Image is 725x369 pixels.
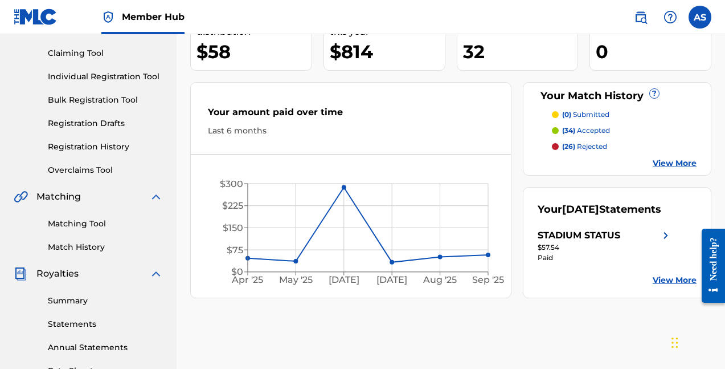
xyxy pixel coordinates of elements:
tspan: $225 [222,200,243,211]
a: Individual Registration Tool [48,71,163,83]
a: Statements [48,318,163,330]
tspan: [DATE] [329,274,359,285]
a: Claiming Tool [48,47,163,59]
span: (34) [562,126,575,135]
tspan: Sep '25 [472,274,504,285]
a: Registration History [48,141,163,153]
span: ? [650,89,659,98]
a: View More [653,274,697,286]
span: (26) [562,142,575,151]
a: (26) rejected [552,141,697,152]
img: help [663,10,677,24]
tspan: Apr '25 [232,274,264,285]
div: $58 [196,39,312,64]
div: Help [659,6,682,29]
tspan: May '25 [279,274,313,285]
div: Drag [671,326,678,360]
span: Royalties [36,267,79,281]
div: 0 [596,39,711,64]
p: rejected [562,141,607,152]
img: MLC Logo [14,9,58,25]
iframe: Resource Center [693,217,725,314]
img: Top Rightsholder [101,10,115,24]
a: Public Search [629,6,652,29]
a: Annual Statements [48,342,163,354]
a: Overclaims Tool [48,164,163,176]
span: Member Hub [122,10,185,23]
div: $814 [330,39,445,64]
div: Your Match History [538,88,697,104]
tspan: $150 [223,222,243,233]
a: Summary [48,295,163,307]
tspan: [DATE] [376,274,407,285]
img: Royalties [14,267,27,281]
div: Your amount paid over time [208,106,494,125]
a: Match History [48,241,163,253]
a: (0) submitted [552,110,697,120]
div: STADIUM STATUS [538,229,620,242]
tspan: $0 [231,266,243,277]
img: right chevron icon [659,229,673,242]
div: $57.54 [538,242,673,253]
span: (0) [562,110,571,119]
span: [DATE] [562,203,599,216]
div: 32 [463,39,578,64]
iframe: Chat Widget [668,314,725,369]
a: Registration Drafts [48,117,163,129]
img: expand [149,267,163,281]
a: Matching Tool [48,218,163,230]
div: Last 6 months [208,125,494,137]
div: Your Statements [538,202,661,217]
p: submitted [562,110,609,120]
tspan: $75 [227,245,243,256]
div: User Menu [689,6,711,29]
div: Paid [538,253,673,263]
a: View More [653,157,697,169]
img: search [634,10,648,24]
p: accepted [562,125,610,136]
span: Matching [36,190,81,204]
a: STADIUM STATUSright chevron icon$57.54Paid [538,229,673,263]
tspan: Aug '25 [423,274,457,285]
tspan: $300 [220,179,243,189]
a: Bulk Registration Tool [48,94,163,106]
img: expand [149,190,163,204]
a: (34) accepted [552,125,697,136]
img: Matching [14,190,28,204]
